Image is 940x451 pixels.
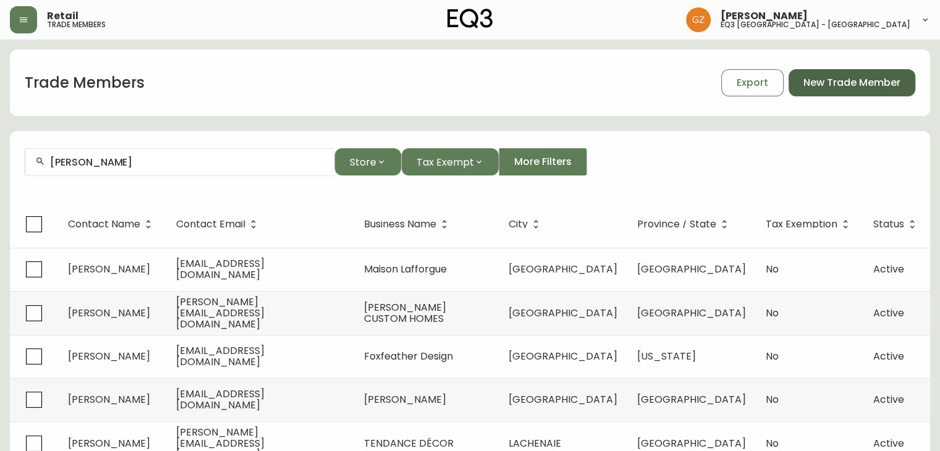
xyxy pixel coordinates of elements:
span: Store [350,154,376,170]
span: [PERSON_NAME] [68,436,150,450]
span: Tax Exempt [417,154,474,170]
h1: Trade Members [25,72,145,93]
input: Search [50,156,324,168]
span: Active [873,349,904,363]
span: No [766,349,779,363]
span: Business Name [364,221,436,228]
button: More Filters [499,148,587,175]
span: [GEOGRAPHIC_DATA] [509,262,617,276]
span: City [509,221,528,228]
span: [EMAIL_ADDRESS][DOMAIN_NAME] [176,256,265,282]
button: Export [721,69,784,96]
span: No [766,436,779,450]
button: New Trade Member [789,69,915,96]
span: Contact Name [68,219,156,230]
span: Active [873,262,904,276]
span: [GEOGRAPHIC_DATA] [637,392,746,407]
span: Maison Lafforgue [364,262,447,276]
span: [GEOGRAPHIC_DATA] [509,392,617,407]
span: Business Name [364,219,452,230]
span: Foxfeather Design [364,349,453,363]
span: [PERSON_NAME] [364,392,446,407]
span: [GEOGRAPHIC_DATA] [509,306,617,320]
span: Province / State [637,221,716,228]
span: [PERSON_NAME] CUSTOM HOMES [364,300,446,326]
span: Contact Email [176,221,245,228]
span: No [766,306,779,320]
span: Tax Exemption [766,221,837,228]
button: Store [334,148,401,175]
span: [PERSON_NAME] [68,262,150,276]
span: Active [873,436,904,450]
span: Tax Exemption [766,219,853,230]
img: 78875dbee59462ec7ba26e296000f7de [686,7,711,32]
span: Active [873,306,904,320]
span: LACHENAIE [509,436,561,450]
span: [EMAIL_ADDRESS][DOMAIN_NAME] [176,387,265,412]
span: [US_STATE] [637,349,696,363]
span: [PERSON_NAME][EMAIL_ADDRESS][DOMAIN_NAME] [176,295,265,331]
span: No [766,262,779,276]
span: More Filters [514,155,572,169]
img: logo [447,9,493,28]
span: New Trade Member [803,76,900,90]
span: Province / State [637,219,732,230]
span: Status [873,221,904,228]
span: Contact Email [176,219,261,230]
span: [EMAIL_ADDRESS][DOMAIN_NAME] [176,344,265,369]
span: [PERSON_NAME] [721,11,808,21]
span: No [766,392,779,407]
span: TENDANCE DÉCOR [364,436,454,450]
h5: trade members [47,21,106,28]
button: Tax Exempt [401,148,499,175]
span: Export [737,76,768,90]
span: City [509,219,544,230]
span: [GEOGRAPHIC_DATA] [637,436,746,450]
span: [GEOGRAPHIC_DATA] [637,262,746,276]
span: [PERSON_NAME] [68,392,150,407]
span: [GEOGRAPHIC_DATA] [509,349,617,363]
span: Active [873,392,904,407]
span: Contact Name [68,221,140,228]
span: [PERSON_NAME] [68,349,150,363]
span: [GEOGRAPHIC_DATA] [637,306,746,320]
span: Retail [47,11,78,21]
h5: eq3 [GEOGRAPHIC_DATA] - [GEOGRAPHIC_DATA] [721,21,910,28]
span: [PERSON_NAME] [68,306,150,320]
span: Status [873,219,920,230]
